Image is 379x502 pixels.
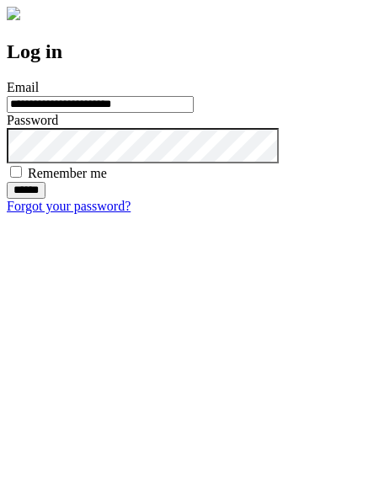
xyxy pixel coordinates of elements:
[7,199,131,213] a: Forgot your password?
[7,7,20,20] img: logo-4e3dc11c47720685a147b03b5a06dd966a58ff35d612b21f08c02c0306f2b779.png
[7,40,372,63] h2: Log in
[7,113,58,127] label: Password
[7,80,39,94] label: Email
[28,166,107,180] label: Remember me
